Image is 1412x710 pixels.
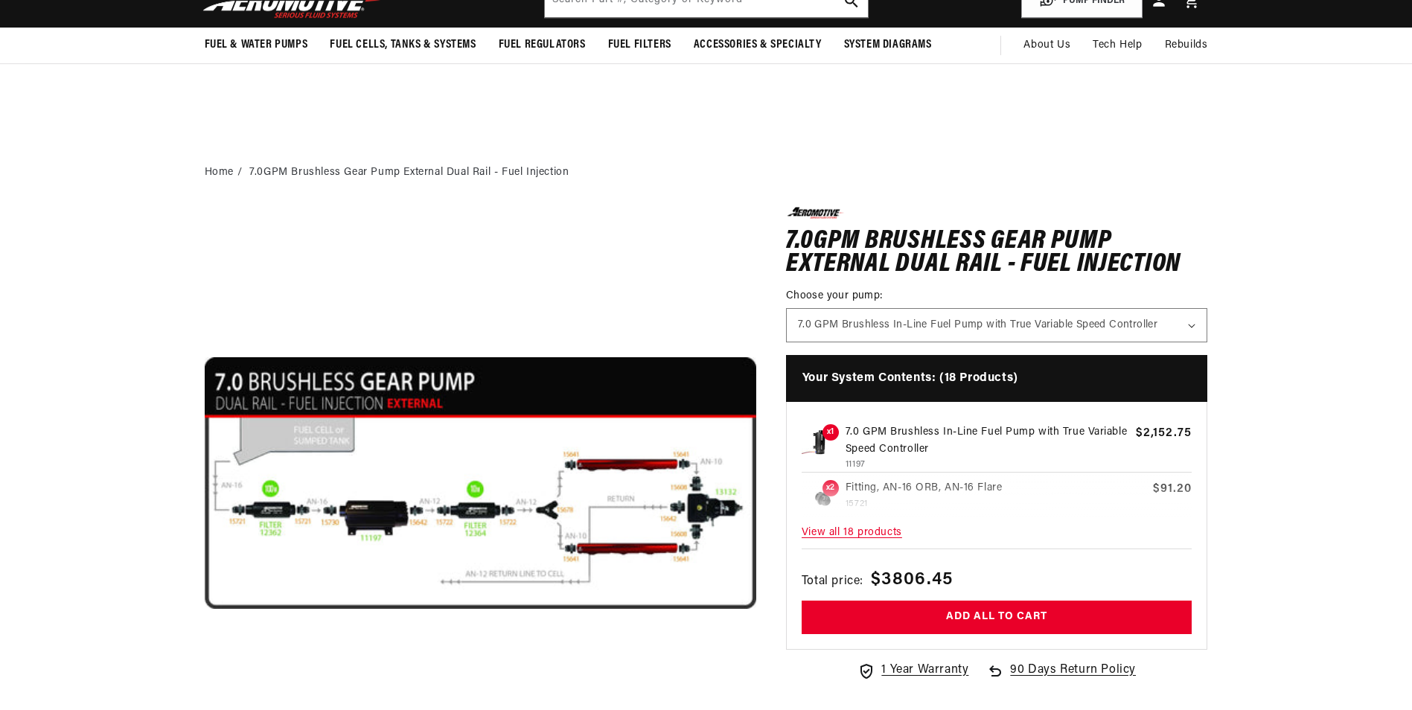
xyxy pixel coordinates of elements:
[608,37,671,53] span: Fuel Filters
[1136,424,1192,442] span: $2,152.75
[871,566,953,593] span: $3806.45
[1165,37,1208,54] span: Rebuilds
[846,424,1130,458] p: 7.0 GPM Brushless In-Line Fuel Pump with True Variable Speed Controller
[802,517,1192,549] span: View all 18 products
[205,164,234,181] a: Home
[802,601,1192,634] button: Add all to cart
[499,37,586,53] span: Fuel Regulators
[802,424,1192,473] a: 7.0 GPM Brushless In-Line Fuel Pump with True Variable Speed Controller x1 7.0 GPM Brushless In-L...
[786,288,1208,304] label: Choose your pump:
[986,661,1136,695] a: 90 Days Return Policy
[802,572,863,592] span: Total price:
[802,424,839,461] img: 7.0 GPM Brushless In-Line Fuel Pump with True Variable Speed Controller
[1154,28,1219,63] summary: Rebuilds
[881,661,968,680] span: 1 Year Warranty
[1082,28,1153,63] summary: Tech Help
[597,28,683,63] summary: Fuel Filters
[694,37,822,53] span: Accessories & Specialty
[249,164,569,181] li: 7.0GPM Brushless Gear Pump External Dual Rail - Fuel Injection
[1010,661,1136,695] span: 90 Days Return Policy
[1093,37,1142,54] span: Tech Help
[857,661,968,680] a: 1 Year Warranty
[194,28,319,63] summary: Fuel & Water Pumps
[786,230,1208,277] h1: 7.0GPM Brushless Gear Pump External Dual Rail - Fuel Injection
[488,28,597,63] summary: Fuel Regulators
[786,355,1208,403] h4: Your System Contents: (18 Products)
[205,37,308,53] span: Fuel & Water Pumps
[833,28,943,63] summary: System Diagrams
[205,164,1208,181] nav: breadcrumbs
[683,28,833,63] summary: Accessories & Specialty
[1012,28,1082,63] a: About Us
[319,28,487,63] summary: Fuel Cells, Tanks & Systems
[1023,39,1070,51] span: About Us
[330,37,476,53] span: Fuel Cells, Tanks & Systems
[844,37,932,53] span: System Diagrams
[846,458,1130,472] p: 11197
[822,424,839,441] span: x1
